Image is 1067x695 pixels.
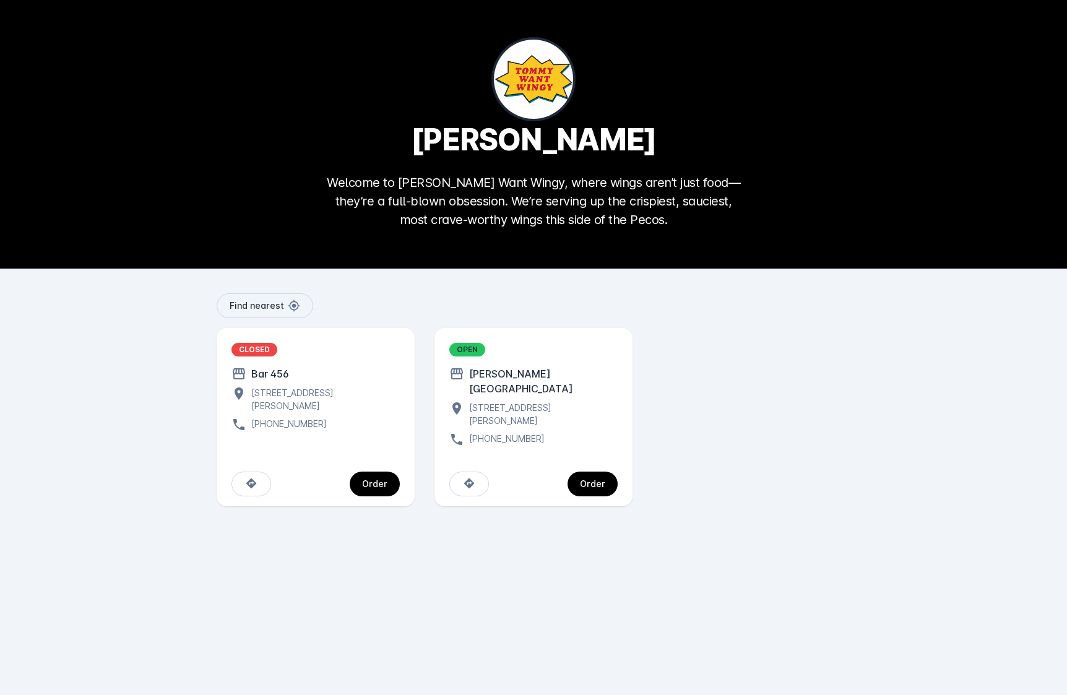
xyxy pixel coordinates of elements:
div: [PHONE_NUMBER] [464,432,545,447]
button: continue [568,472,618,496]
div: OPEN [449,343,485,356]
div: [STREET_ADDRESS][PERSON_NAME] [464,401,618,427]
div: CLOSED [231,343,277,356]
div: Order [580,480,605,488]
button: continue [350,472,400,496]
span: Find nearest [230,301,284,310]
div: [PHONE_NUMBER] [246,417,327,432]
div: Bar 456 [246,366,289,381]
div: Order [362,480,387,488]
div: [STREET_ADDRESS][PERSON_NAME] [246,386,400,412]
div: [PERSON_NAME][GEOGRAPHIC_DATA] [464,366,618,396]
